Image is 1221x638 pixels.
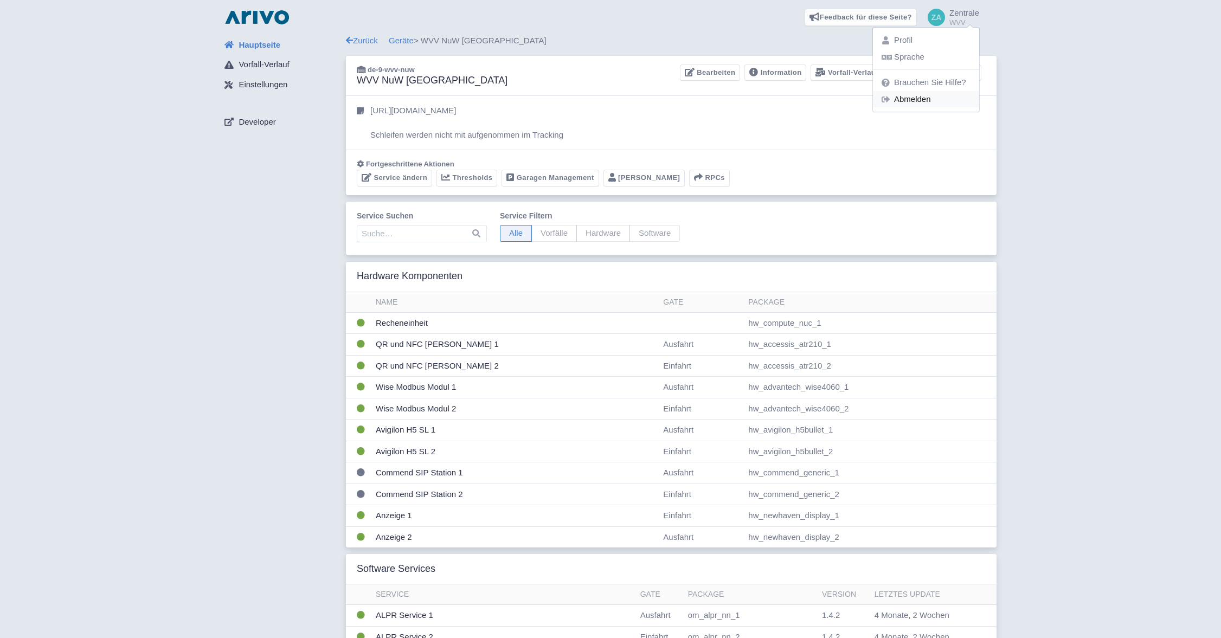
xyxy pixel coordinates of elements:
td: hw_advantech_wise4060_2 [744,398,997,420]
a: Feedback für diese Seite? [805,9,917,26]
span: Zentrale [949,8,979,17]
img: logo [222,9,292,26]
a: Abmelden [873,91,979,108]
h3: Software Services [357,563,435,575]
td: hw_avigilon_h5bullet_2 [744,441,997,462]
td: Commend SIP Station 1 [371,462,659,484]
input: Suche… [357,225,487,242]
a: Vorfall-Verlauf [811,65,883,81]
span: Software [629,225,680,242]
td: Einfahrt [659,398,744,420]
a: Vorfall-Verlauf [216,55,346,75]
td: Ausfahrt [636,605,684,627]
td: hw_accessis_atr210_2 [744,355,997,377]
a: Thresholds [436,170,497,186]
td: Wise Modbus Modul 1 [371,377,659,398]
td: hw_commend_generic_1 [744,462,997,484]
a: Geräte [389,36,414,45]
span: Developer [239,116,275,128]
th: Version [818,584,870,605]
td: hw_newhaven_display_2 [744,526,997,547]
h3: WVV NuW [GEOGRAPHIC_DATA] [357,75,507,87]
td: hw_avigilon_h5bullet_1 [744,420,997,441]
td: Einfahrt [659,441,744,462]
a: Zentrale WVV [921,9,979,26]
p: [URL][DOMAIN_NAME] Schleifen werden nicht mit aufgenommen im Tracking [370,105,563,141]
th: Letztes Update [870,584,978,605]
td: Commend SIP Station 2 [371,484,659,505]
th: Gate [659,292,744,313]
td: Einfahrt [659,505,744,527]
th: Package [744,292,997,313]
td: hw_accessis_atr210_1 [744,334,997,356]
a: [PERSON_NAME] [603,170,685,186]
td: hw_commend_generic_2 [744,484,997,505]
td: Ausfahrt [659,377,744,398]
span: 1.4.2 [822,610,840,620]
td: Ausfahrt [659,420,744,441]
td: Wise Modbus Modul 2 [371,398,659,420]
td: om_alpr_nn_1 [684,605,818,627]
td: Einfahrt [659,355,744,377]
td: Einfahrt [659,484,744,505]
span: Einstellungen [239,79,287,91]
small: WVV [949,19,979,26]
th: Service [371,584,636,605]
a: Developer [216,112,346,132]
th: Name [371,292,659,313]
h3: Hardware Komponenten [357,270,462,282]
span: Fortgeschrittene Aktionen [366,160,454,168]
label: Service suchen [357,210,487,222]
td: Ausfahrt [659,334,744,356]
div: > WVV NuW [GEOGRAPHIC_DATA] [346,35,997,47]
span: de-9-wvv-nuw [368,66,415,74]
td: 4 Monate, 2 Wochen [870,605,978,627]
button: RPCs [689,170,730,186]
td: Ausfahrt [659,462,744,484]
a: Sprache [873,49,979,66]
a: Zurück [346,36,378,45]
td: Anzeige 2 [371,526,659,547]
a: Service ändern [357,170,432,186]
span: Hardware [576,225,630,242]
span: Hauptseite [239,39,280,51]
span: Alle [500,225,532,242]
a: Information [744,65,806,81]
a: Garagen Management [502,170,599,186]
td: ALPR Service 1 [371,605,636,627]
th: Package [684,584,818,605]
th: Gate [636,584,684,605]
a: Einstellungen [216,75,346,95]
span: Vorfälle [531,225,577,242]
td: hw_advantech_wise4060_1 [744,377,997,398]
span: Vorfall-Verlauf [239,59,289,71]
td: Avigilon H5 SL 1 [371,420,659,441]
td: Avigilon H5 SL 2 [371,441,659,462]
td: QR und NFC [PERSON_NAME] 1 [371,334,659,356]
a: Bearbeiten [680,65,740,81]
td: hw_newhaven_display_1 [744,505,997,527]
td: hw_compute_nuc_1 [744,312,997,334]
a: Hauptseite [216,35,346,55]
td: Recheneinheit [371,312,659,334]
label: Service filtern [500,210,680,222]
td: QR und NFC [PERSON_NAME] 2 [371,355,659,377]
td: Ausfahrt [659,526,744,547]
td: Anzeige 1 [371,505,659,527]
a: Profil [873,32,979,49]
a: Brauchen Sie Hilfe? [873,74,979,91]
